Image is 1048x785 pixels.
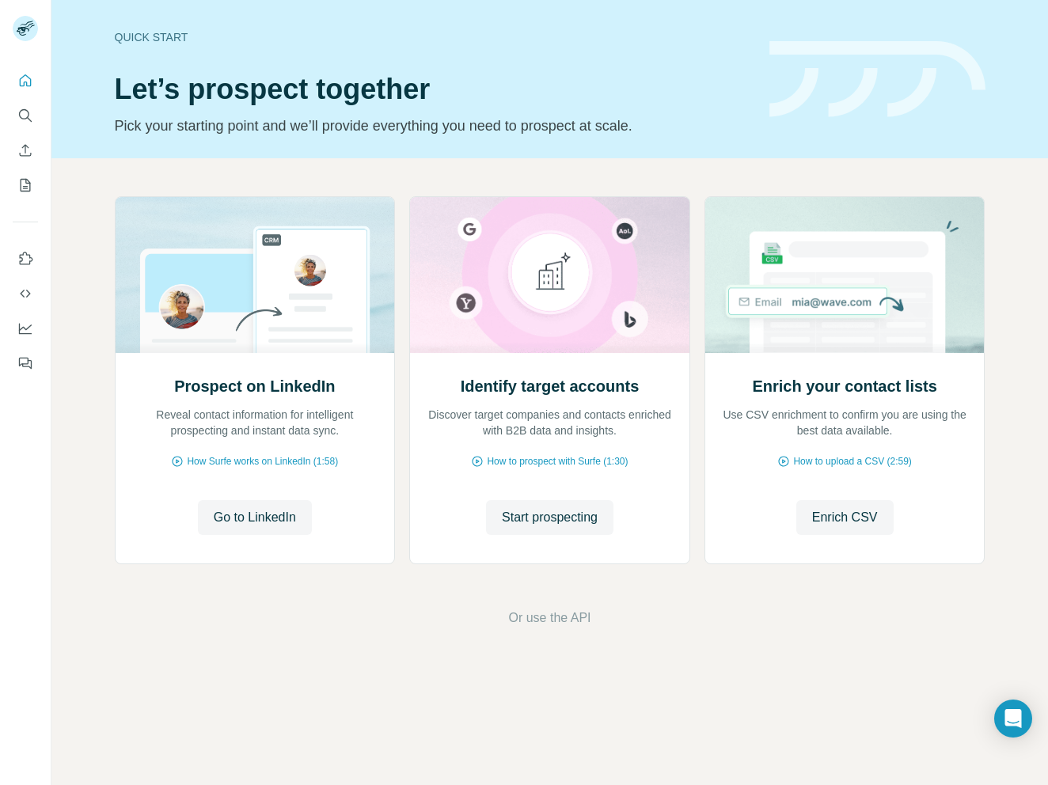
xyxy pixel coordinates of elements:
button: My lists [13,171,38,199]
p: Reveal contact information for intelligent prospecting and instant data sync. [131,407,379,438]
img: Identify target accounts [409,197,690,353]
p: Use CSV enrichment to confirm you are using the best data available. [721,407,969,438]
img: banner [769,41,985,118]
button: Enrich CSV [796,500,894,535]
div: Quick start [115,29,750,45]
span: Enrich CSV [812,508,878,527]
h2: Identify target accounts [461,375,640,397]
button: Use Surfe on LinkedIn [13,245,38,273]
button: Feedback [13,349,38,377]
button: Search [13,101,38,130]
p: Pick your starting point and we’ll provide everything you need to prospect at scale. [115,115,750,137]
button: Enrich CSV [13,136,38,165]
button: Go to LinkedIn [198,500,312,535]
h2: Enrich your contact lists [752,375,936,397]
button: Quick start [13,66,38,95]
button: Dashboard [13,314,38,343]
button: Use Surfe API [13,279,38,308]
h2: Prospect on LinkedIn [174,375,335,397]
span: How Surfe works on LinkedIn (1:58) [187,454,338,468]
button: Start prospecting [486,500,613,535]
div: Open Intercom Messenger [994,700,1032,738]
img: Enrich your contact lists [704,197,985,353]
span: Start prospecting [502,508,598,527]
h1: Let’s prospect together [115,74,750,105]
span: How to upload a CSV (2:59) [793,454,911,468]
p: Discover target companies and contacts enriched with B2B data and insights. [426,407,674,438]
span: Go to LinkedIn [214,508,296,527]
span: How to prospect with Surfe (1:30) [487,454,628,468]
button: Or use the API [508,609,590,628]
img: Prospect on LinkedIn [115,197,396,353]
